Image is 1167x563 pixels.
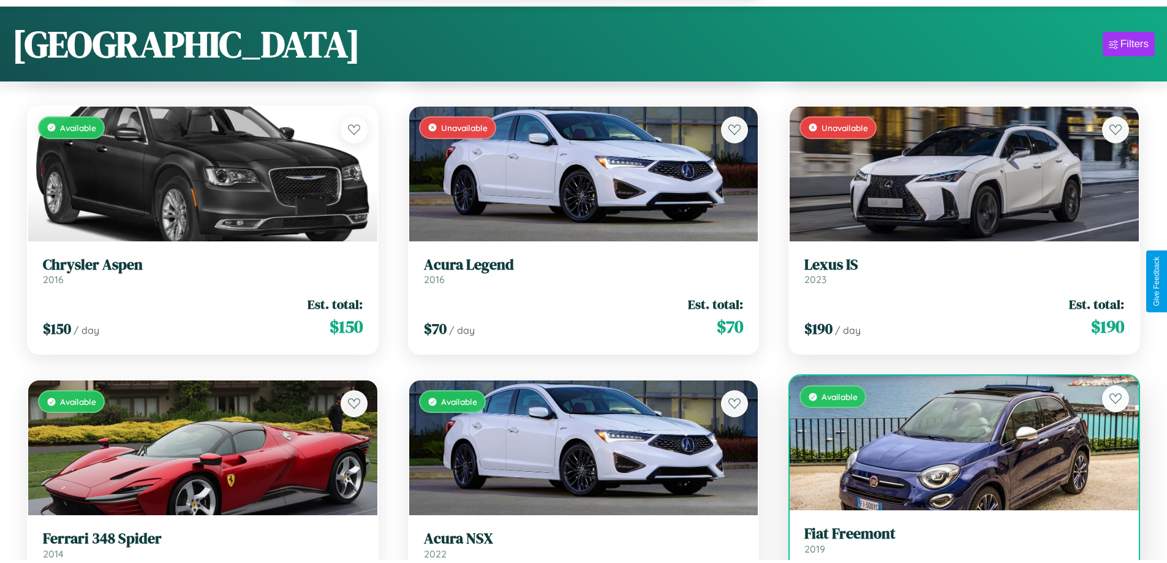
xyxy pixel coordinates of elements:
[1103,32,1155,56] button: Filters
[43,530,363,548] h3: Ferrari 348 Spider
[330,314,363,339] span: $ 150
[688,295,743,313] span: Est. total:
[424,256,744,274] h3: Acura Legend
[835,324,861,336] span: / day
[804,525,1124,555] a: Fiat Freemont2019
[804,273,826,285] span: 2023
[424,530,744,548] h3: Acura NSX
[821,123,868,133] span: Unavailable
[60,123,96,133] span: Available
[804,319,833,339] span: $ 190
[1091,314,1124,339] span: $ 190
[424,319,447,339] span: $ 70
[804,543,825,555] span: 2019
[43,319,71,339] span: $ 150
[424,273,445,285] span: 2016
[74,324,99,336] span: / day
[424,548,447,560] span: 2022
[424,256,744,286] a: Acura Legend2016
[43,530,363,560] a: Ferrari 348 Spider2014
[441,396,477,407] span: Available
[441,123,488,133] span: Unavailable
[43,548,64,560] span: 2014
[12,19,360,69] h1: [GEOGRAPHIC_DATA]
[43,256,363,274] h3: Chrysler Aspen
[43,273,64,285] span: 2016
[308,295,363,313] span: Est. total:
[804,256,1124,274] h3: Lexus IS
[804,525,1124,543] h3: Fiat Freemont
[449,324,475,336] span: / day
[821,391,858,402] span: Available
[1069,295,1124,313] span: Est. total:
[717,314,743,339] span: $ 70
[804,256,1124,286] a: Lexus IS2023
[60,396,96,407] span: Available
[1120,38,1149,50] div: Filters
[1152,257,1161,306] div: Give Feedback
[424,530,744,560] a: Acura NSX2022
[43,256,363,286] a: Chrysler Aspen2016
